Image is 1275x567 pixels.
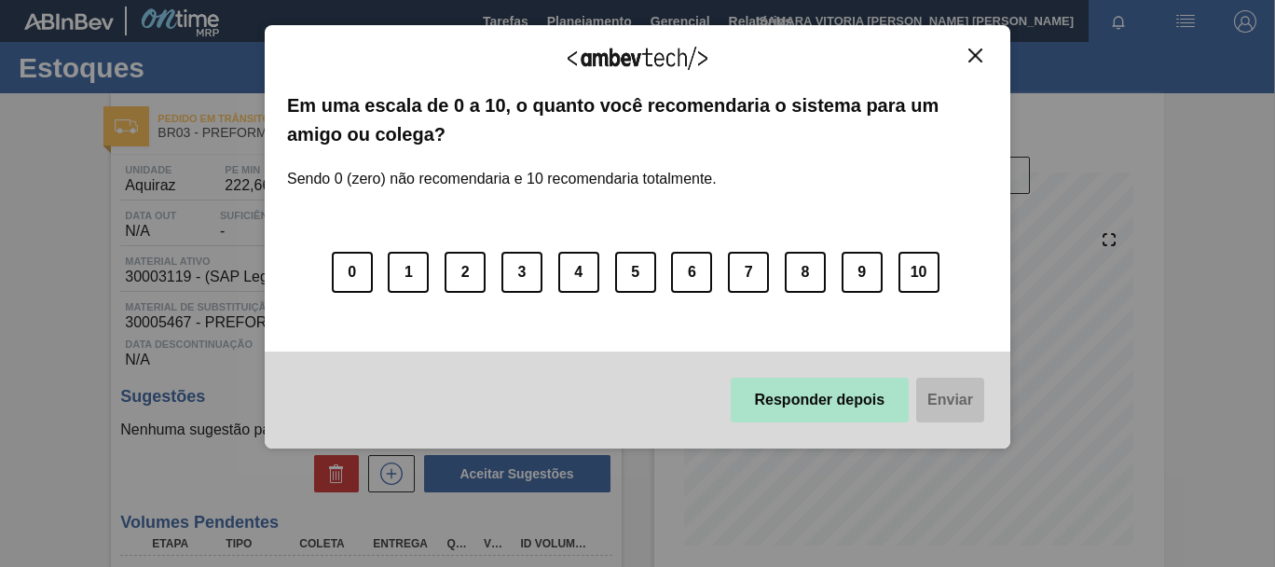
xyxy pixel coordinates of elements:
[671,252,712,293] button: 6
[558,252,599,293] button: 4
[728,252,769,293] button: 7
[388,252,429,293] button: 1
[332,252,373,293] button: 0
[963,48,988,63] button: Close
[501,252,542,293] button: 3
[287,91,988,148] label: Em uma escala de 0 a 10, o quanto você recomendaria o sistema para um amigo ou colega?
[968,48,982,62] img: Close
[445,252,486,293] button: 2
[731,378,910,422] button: Responder depois
[842,252,883,293] button: 9
[568,47,707,70] img: Logo Ambevtech
[615,252,656,293] button: 5
[785,252,826,293] button: 8
[898,252,939,293] button: 10
[287,148,717,187] label: Sendo 0 (zero) não recomendaria e 10 recomendaria totalmente.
